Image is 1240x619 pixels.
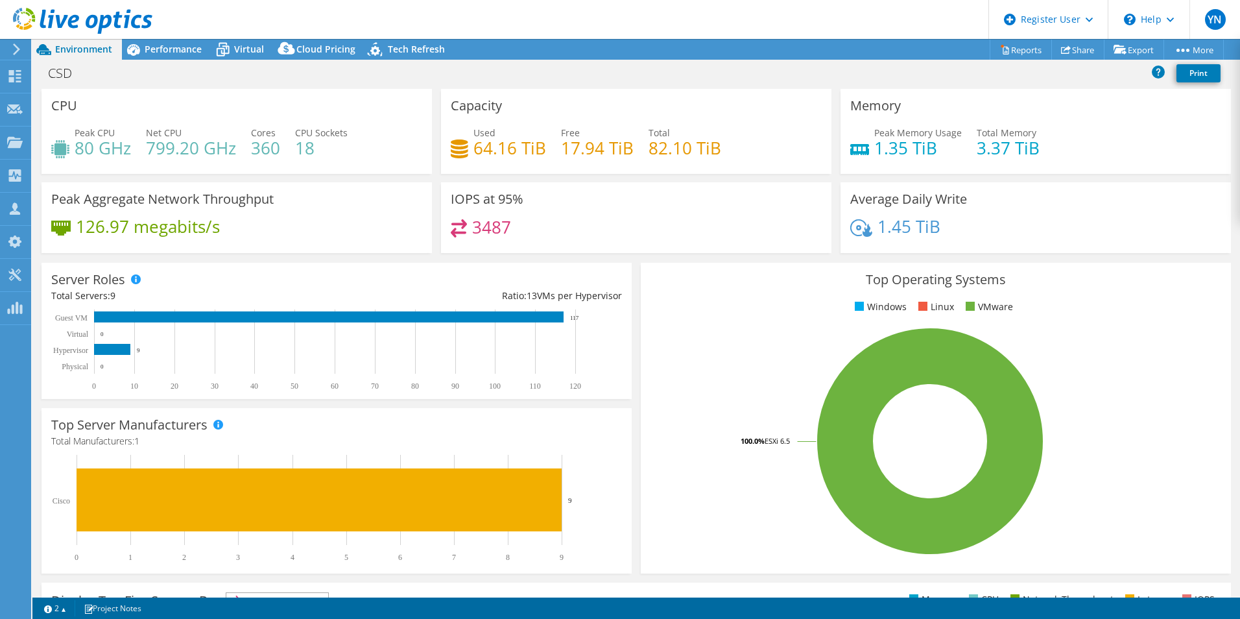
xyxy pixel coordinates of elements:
span: 1 [134,435,139,447]
span: Cloud Pricing [296,43,355,55]
span: YN [1205,9,1226,30]
span: Total Memory [977,127,1036,139]
h4: 1.35 TiB [874,141,962,155]
h4: Total Manufacturers: [51,434,622,448]
h4: 126.97 megabits/s [76,219,220,234]
a: Reports [990,40,1052,60]
text: 9 [568,496,572,504]
h4: 17.94 TiB [561,141,634,155]
text: 4 [291,553,294,562]
text: 7 [452,553,456,562]
li: IOPS [1179,592,1215,607]
h3: CPU [51,99,77,113]
h3: Top Server Manufacturers [51,418,208,432]
tspan: ESXi 6.5 [765,436,790,446]
span: Tech Refresh [388,43,445,55]
span: Total [649,127,670,139]
text: 9 [137,347,140,354]
svg: \n [1124,14,1136,25]
h4: 3487 [472,220,511,234]
span: 13 [527,289,537,302]
h4: 3.37 TiB [977,141,1040,155]
h4: 1.45 TiB [877,219,940,234]
a: Print [1176,64,1221,82]
li: Linux [915,300,954,314]
li: CPU [966,592,999,607]
a: 2 [35,600,75,616]
text: 70 [371,382,379,391]
div: Total Servers: [51,289,337,303]
li: Memory [906,592,957,607]
text: Virtual [67,330,89,339]
h4: 799.20 GHz [146,141,236,155]
h3: Peak Aggregate Network Throughput [51,192,274,206]
text: 6 [398,553,402,562]
li: VMware [962,300,1013,314]
h3: Capacity [451,99,502,113]
h4: 80 GHz [75,141,131,155]
text: 20 [171,382,178,391]
text: 8 [506,553,510,562]
text: 0 [92,382,96,391]
text: 110 [529,382,541,391]
div: Ratio: VMs per Hypervisor [337,289,622,303]
text: 1 [128,553,132,562]
h3: Server Roles [51,273,125,287]
span: IOPS [226,593,328,609]
h3: Memory [850,99,901,113]
text: 90 [451,382,459,391]
span: Peak CPU [75,127,115,139]
text: Guest VM [55,313,88,322]
span: Used [473,127,495,139]
text: 9 [560,553,564,562]
text: 5 [344,553,348,562]
a: More [1163,40,1224,60]
h4: 82.10 TiB [649,141,721,155]
a: Project Notes [75,600,150,616]
text: 50 [291,382,298,391]
h3: Average Daily Write [850,192,967,206]
span: Net CPU [146,127,182,139]
h4: 360 [251,141,280,155]
text: 117 [570,315,579,321]
h4: 18 [295,141,348,155]
h3: IOPS at 95% [451,192,523,206]
span: CPU Sockets [295,127,348,139]
li: Windows [852,300,907,314]
text: 30 [211,382,219,391]
li: Latency [1122,592,1171,607]
span: Free [561,127,580,139]
h3: Top Operating Systems [650,273,1221,287]
span: 9 [110,289,115,302]
text: 0 [101,331,104,337]
span: Environment [55,43,112,55]
h4: 64.16 TiB [473,141,546,155]
text: 80 [411,382,419,391]
a: Export [1104,40,1164,60]
text: 0 [75,553,78,562]
text: 0 [101,363,104,370]
li: Network Throughput [1007,592,1114,607]
a: Share [1051,40,1104,60]
text: 120 [569,382,581,391]
text: 60 [331,382,339,391]
text: 2 [182,553,186,562]
text: Cisco [53,496,70,505]
text: Physical [62,362,88,371]
span: Cores [251,127,276,139]
text: 3 [236,553,240,562]
text: 100 [489,382,501,391]
span: Virtual [234,43,264,55]
text: Hypervisor [53,346,88,355]
h1: CSD [42,66,92,80]
text: 40 [250,382,258,391]
span: Peak Memory Usage [874,127,962,139]
span: Performance [145,43,202,55]
tspan: 100.0% [741,436,765,446]
text: 10 [130,382,138,391]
